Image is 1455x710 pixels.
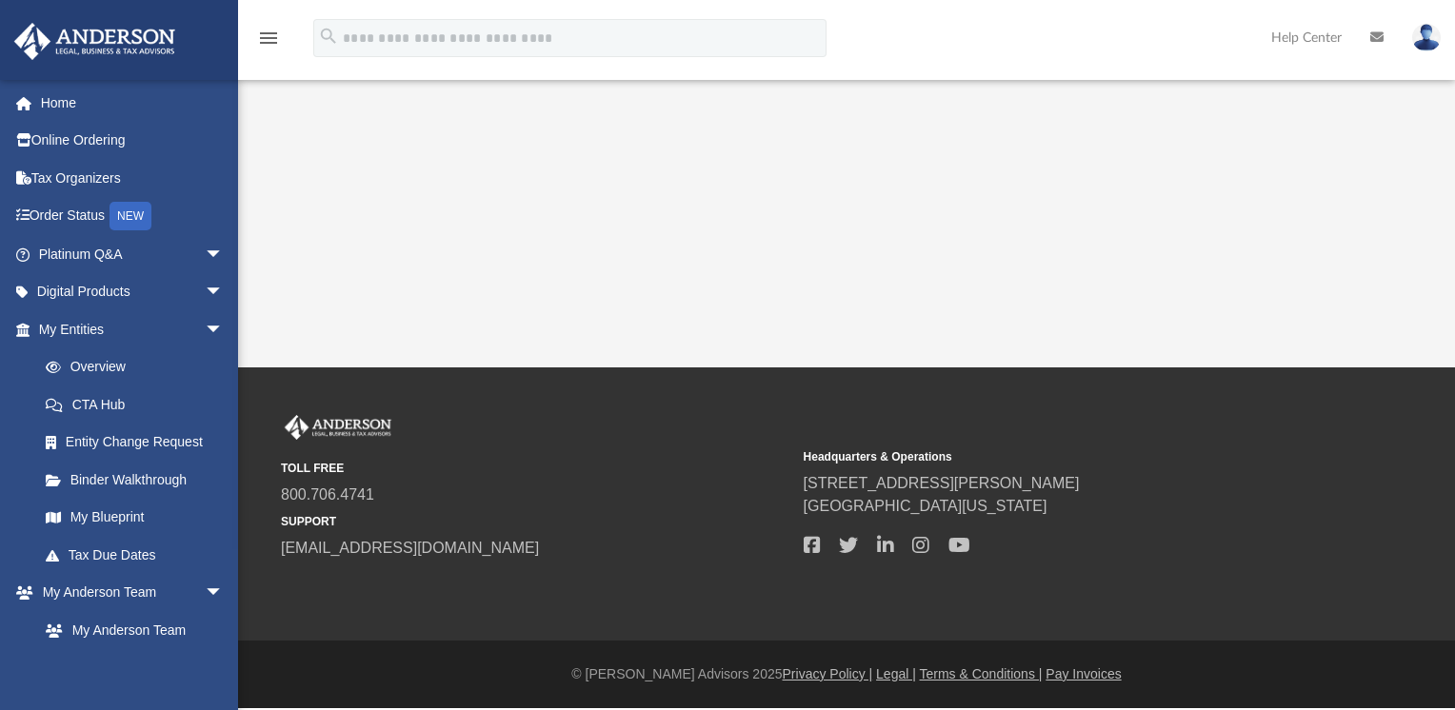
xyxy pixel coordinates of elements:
i: menu [257,27,280,49]
div: NEW [110,202,151,230]
a: Overview [27,348,252,386]
small: SUPPORT [281,513,790,530]
a: menu [257,36,280,49]
img: Anderson Advisors Platinum Portal [9,23,181,60]
img: User Pic [1412,24,1441,51]
img: Anderson Advisors Platinum Portal [281,415,395,440]
a: My Entitiesarrow_drop_down [13,310,252,348]
a: Online Ordering [13,122,252,160]
a: My Anderson Team [27,611,233,649]
small: Headquarters & Operations [804,448,1313,465]
span: arrow_drop_down [205,310,243,349]
a: Digital Productsarrow_drop_down [13,273,252,311]
a: [GEOGRAPHIC_DATA][US_STATE] [804,498,1047,514]
a: My Blueprint [27,499,243,537]
a: Tax Organizers [13,159,252,197]
a: Legal | [876,666,916,681]
span: arrow_drop_down [205,574,243,613]
div: © [PERSON_NAME] Advisors 2025 [238,664,1455,684]
a: Platinum Q&Aarrow_drop_down [13,235,252,273]
a: Pay Invoices [1046,666,1121,681]
a: CTA Hub [27,385,252,424]
a: Entity Change Request [27,424,252,462]
span: arrow_drop_down [205,273,243,312]
span: arrow_drop_down [205,235,243,274]
a: [STREET_ADDRESS][PERSON_NAME] [804,475,1080,491]
a: My Anderson Teamarrow_drop_down [13,574,243,612]
a: Terms & Conditions | [920,666,1043,681]
a: Order StatusNEW [13,197,252,236]
a: [EMAIL_ADDRESS][DOMAIN_NAME] [281,540,539,556]
small: TOLL FREE [281,460,790,477]
a: Privacy Policy | [783,666,873,681]
a: Binder Walkthrough [27,461,252,499]
a: Home [13,84,252,122]
i: search [318,26,339,47]
a: Tax Due Dates [27,536,252,574]
a: 800.706.4741 [281,486,374,503]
